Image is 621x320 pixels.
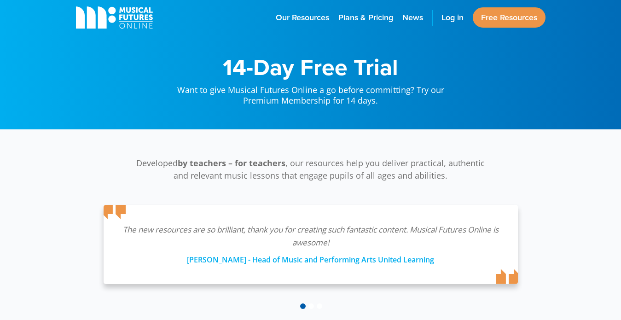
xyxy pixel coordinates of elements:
[338,12,393,24] span: Plans & Pricing
[168,55,453,78] h1: 14-Day Free Trial
[131,157,490,182] p: Developed , our resources help you deliver practical, authentic and relevant music lessons that e...
[168,78,453,106] p: Want to give Musical Futures Online a go before committing? Try our Premium Membership for 14 days.
[122,223,499,249] p: The new resources are so brilliant, thank you for creating such fantastic content. Musical Future...
[441,12,464,24] span: Log in
[473,7,546,28] a: Free Resources
[122,249,499,266] div: [PERSON_NAME] - Head of Music and Performing Arts United Learning
[276,12,329,24] span: Our Resources
[178,157,285,169] strong: by teachers – for teachers
[402,12,423,24] span: News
